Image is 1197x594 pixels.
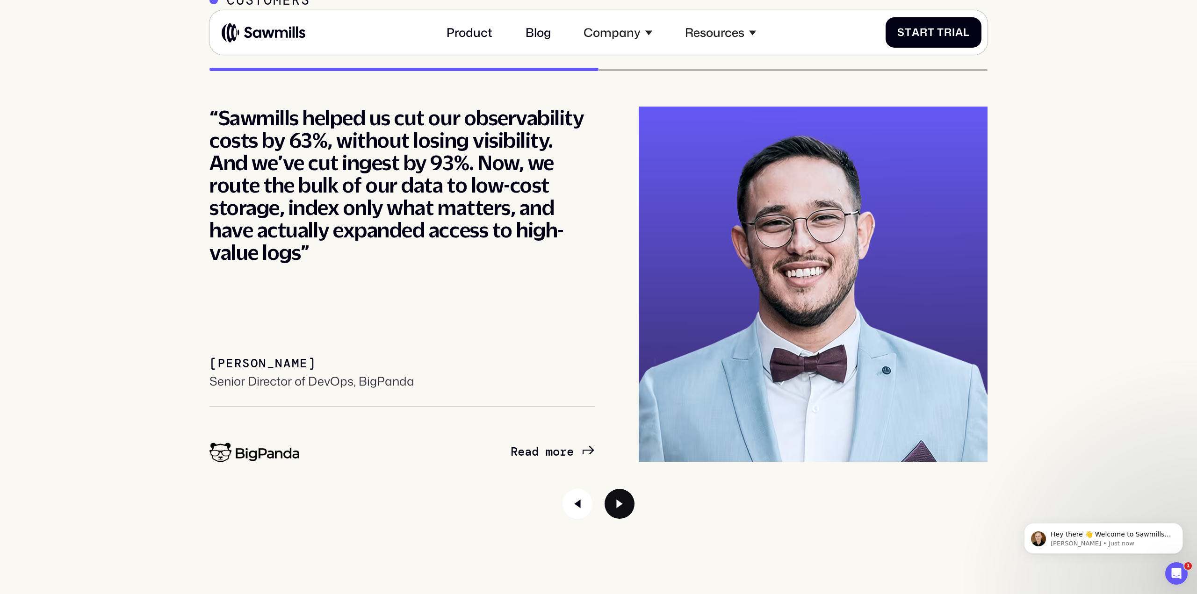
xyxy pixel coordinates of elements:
span: t [905,26,912,39]
span: r [560,445,567,459]
div: Resources [685,25,744,40]
span: 1 [1184,562,1192,570]
span: i [952,26,955,39]
div: Resources [676,16,765,49]
iframe: Intercom notifications message [1010,503,1197,569]
a: Product [438,16,501,49]
a: Blog [517,16,560,49]
div: Senior Director of DevOps, BigPanda [209,374,414,388]
span: e [567,445,574,459]
div: Company [584,25,641,40]
div: Previous slide [562,489,592,519]
span: r [920,26,928,39]
span: e [518,445,525,459]
div: 1 / 2 [209,107,988,462]
span: a [912,26,920,39]
a: Readmore [511,445,595,459]
span: m [546,445,553,459]
div: Next slide [605,489,635,519]
span: t [928,26,935,39]
span: r [944,26,952,39]
span: o [553,445,560,459]
span: S [897,26,905,39]
div: “Sawmills helped us cut our observability costs by 63%, without losing visibility. And we’ve cut ... [209,107,595,264]
span: R [511,445,518,459]
div: Company [575,16,661,49]
span: l [963,26,970,39]
span: a [955,26,963,39]
span: T [937,26,944,39]
div: [PERSON_NAME] [209,357,316,371]
iframe: Intercom live chat [1165,562,1188,585]
a: StartTrial [886,17,981,48]
span: a [525,445,532,459]
span: d [532,445,539,459]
